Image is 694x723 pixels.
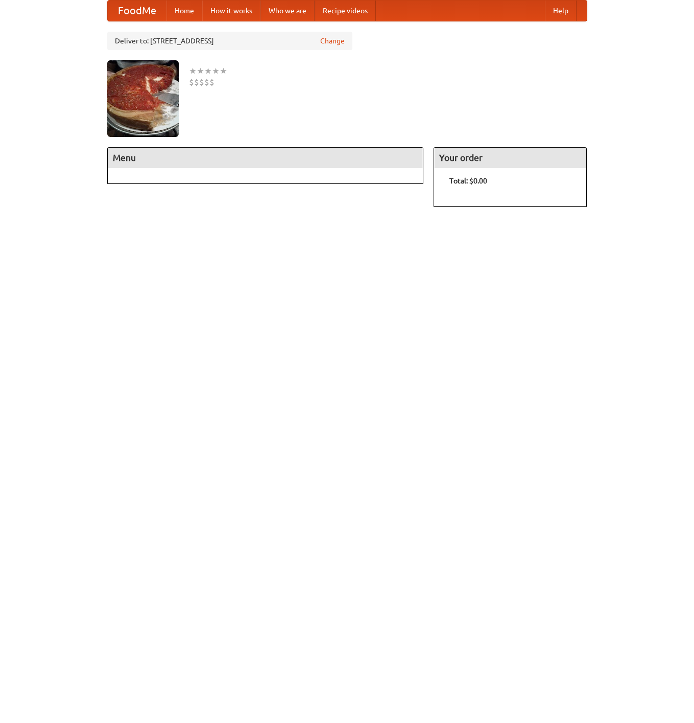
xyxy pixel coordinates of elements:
li: $ [209,77,214,88]
li: ★ [212,65,220,77]
a: Who we are [260,1,315,21]
h4: Menu [108,148,423,168]
li: ★ [220,65,227,77]
li: ★ [197,65,204,77]
a: Change [320,36,345,46]
li: ★ [204,65,212,77]
a: Help [545,1,577,21]
li: $ [199,77,204,88]
h4: Your order [434,148,586,168]
li: $ [194,77,199,88]
a: How it works [202,1,260,21]
li: $ [189,77,194,88]
div: Deliver to: [STREET_ADDRESS] [107,32,352,50]
li: ★ [189,65,197,77]
a: Home [166,1,202,21]
a: FoodMe [108,1,166,21]
a: Recipe videos [315,1,376,21]
li: $ [204,77,209,88]
b: Total: $0.00 [449,177,487,185]
img: angular.jpg [107,60,179,137]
